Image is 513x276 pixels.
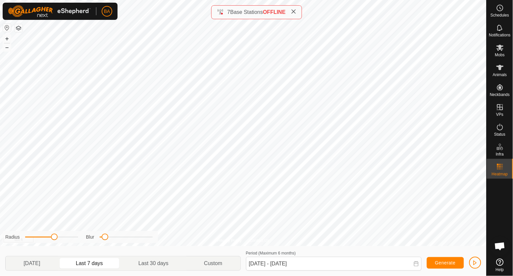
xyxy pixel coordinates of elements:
a: Contact Us [250,238,269,244]
button: + [3,35,11,43]
button: Map Layers [15,24,23,32]
span: Help [496,268,504,272]
a: Privacy Policy [217,238,242,244]
span: Infra [496,152,504,156]
button: – [3,43,11,51]
span: VPs [496,113,503,116]
span: OFFLINE [263,9,285,15]
span: Status [494,132,505,136]
a: Help [487,256,513,274]
span: Heatmap [492,172,508,176]
span: Base Stations [230,9,263,15]
span: Animals [493,73,507,77]
span: Last 7 days [76,259,103,267]
span: Neckbands [490,93,510,97]
span: [DATE] [24,259,40,267]
img: Gallagher Logo [8,5,91,17]
label: Radius [5,234,20,241]
label: Blur [86,234,94,241]
span: Mobs [495,53,505,57]
span: Notifications [489,33,511,37]
button: Reset Map [3,24,11,32]
span: Last 30 days [138,259,169,267]
span: Schedules [490,13,509,17]
span: Generate [435,260,456,265]
button: Generate [427,257,464,269]
span: BA [104,8,110,15]
span: 7 [227,9,230,15]
label: Period (Maximum 6 months) [246,251,296,255]
span: Custom [204,259,222,267]
div: Open chat [490,236,510,256]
